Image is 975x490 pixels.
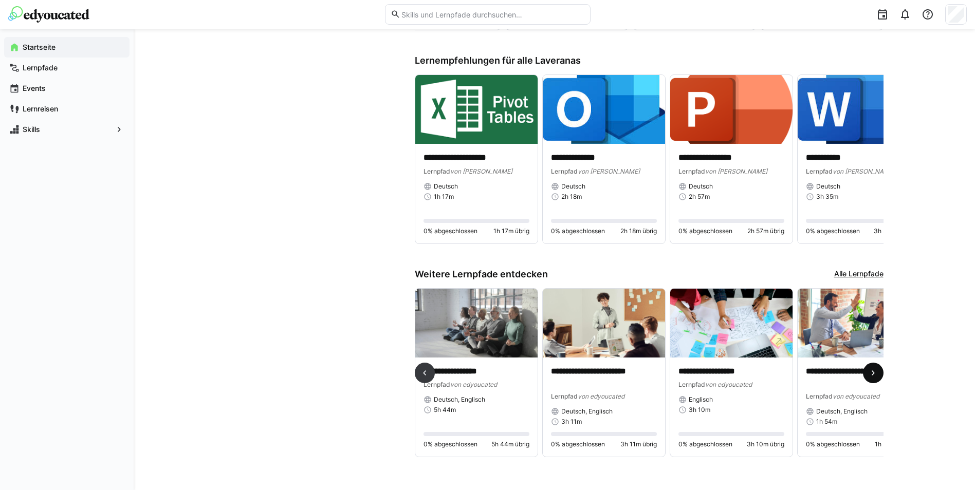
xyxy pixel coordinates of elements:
span: 1h 17m [434,193,454,201]
h3: Lernempfehlungen für alle Laveranas [415,55,884,66]
span: 5h 44m übrig [491,440,529,448]
span: 0% abgeschlossen [806,440,860,448]
span: Lernpfad [551,392,578,400]
span: 3h 10m [689,406,710,414]
img: image [543,289,665,357]
img: image [670,75,793,144]
span: Lernpfad [806,392,833,400]
span: 3h 35m [816,193,838,201]
span: Deutsch, Englisch [816,407,868,416]
span: 3h 10m übrig [747,440,784,448]
span: Lernpfad [678,381,705,388]
span: Lernpfad [424,381,450,388]
span: 0% abgeschlossen [551,440,605,448]
span: 0% abgeschlossen [551,227,605,235]
span: Deutsch, Englisch [561,407,613,416]
span: Deutsch [816,182,840,191]
span: 1h 17m übrig [493,227,529,235]
span: von edyoucated [578,392,624,400]
span: von [PERSON_NAME] [578,167,640,175]
span: von edyoucated [450,381,497,388]
span: 2h 57m [689,193,710,201]
span: von edyoucated [705,381,752,388]
span: 2h 18m übrig [620,227,657,235]
span: 3h 35m übrig [874,227,912,235]
img: image [543,75,665,144]
h3: Weitere Lernpfade entdecken [415,269,548,280]
img: image [415,289,538,357]
span: 1h 54m übrig [875,440,912,448]
span: Lernpfad [424,167,450,175]
span: Englisch [689,395,713,404]
span: Lernpfad [678,167,705,175]
span: Deutsch, Englisch [434,395,485,404]
span: Lernpfad [551,167,578,175]
input: Skills und Lernpfade durchsuchen… [400,10,584,19]
span: Deutsch [434,182,458,191]
span: Deutsch [689,182,713,191]
span: 1h 54m [816,418,837,426]
img: image [670,289,793,357]
span: Lernpfad [806,167,833,175]
span: 0% abgeschlossen [678,227,732,235]
img: image [798,289,920,357]
span: von [PERSON_NAME] [705,167,767,175]
span: 5h 44m [434,406,456,414]
img: image [798,75,920,144]
span: 2h 18m [561,193,582,201]
span: von [PERSON_NAME] [833,167,895,175]
span: von edyoucated [833,392,879,400]
span: 0% abgeschlossen [678,440,732,448]
span: 0% abgeschlossen [424,227,477,235]
span: 3h 11m [561,418,582,426]
span: 2h 57m übrig [747,227,784,235]
span: von [PERSON_NAME] [450,167,512,175]
a: Alle Lernpfade [834,269,884,280]
span: 3h 11m übrig [620,440,657,448]
img: image [415,75,538,144]
span: 0% abgeschlossen [806,227,860,235]
span: 0% abgeschlossen [424,440,477,448]
span: Deutsch [561,182,585,191]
